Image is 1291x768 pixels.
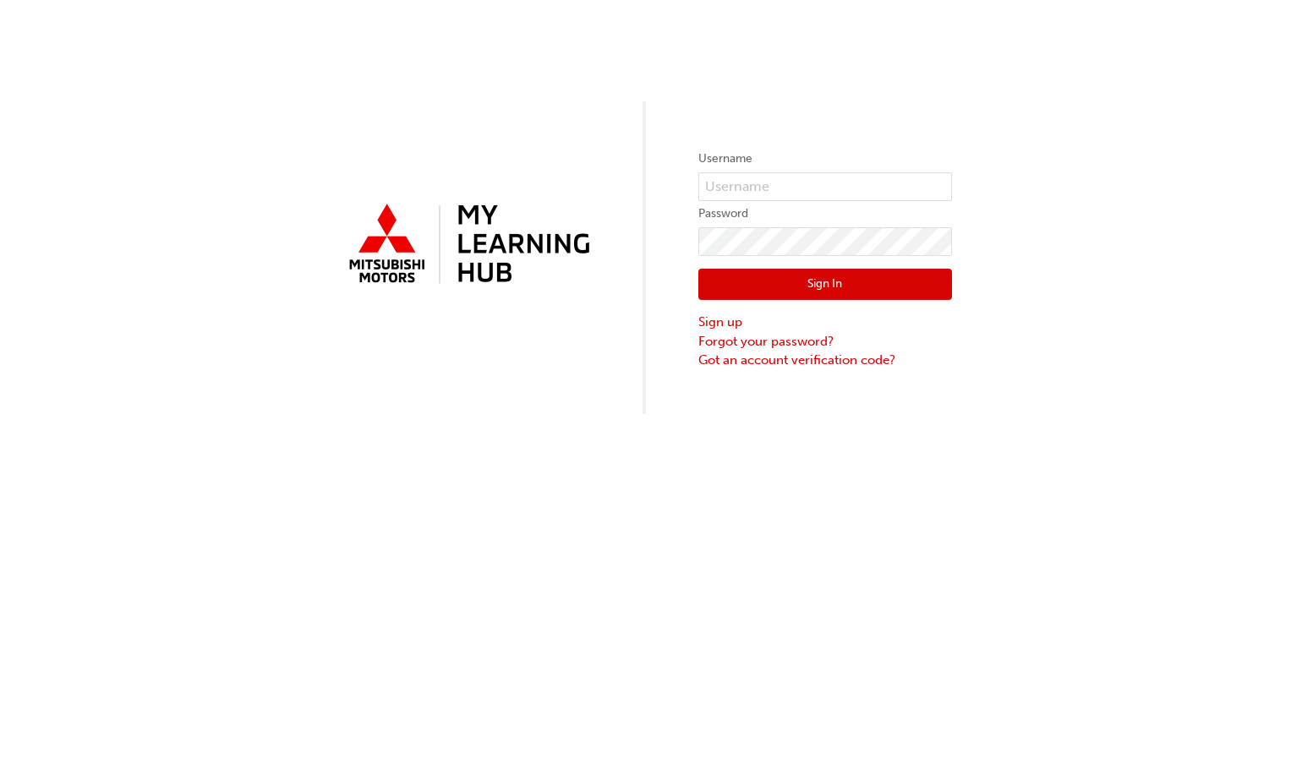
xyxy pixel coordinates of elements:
label: Password [698,204,952,224]
a: Got an account verification code? [698,351,952,370]
img: mmal [340,197,594,293]
a: Forgot your password? [698,332,952,351]
input: Username [698,172,952,201]
label: Username [698,149,952,169]
a: Sign up [698,313,952,332]
button: Sign In [698,269,952,301]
